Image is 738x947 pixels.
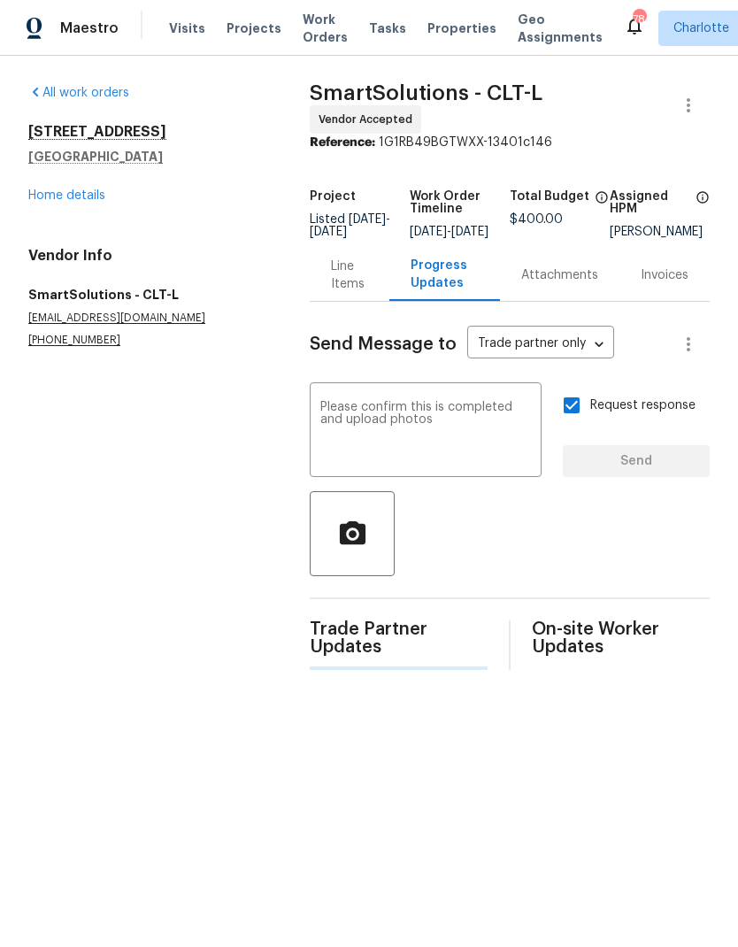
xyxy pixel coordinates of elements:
span: Tasks [369,22,406,35]
span: Projects [227,19,281,37]
h5: Project [310,190,356,203]
div: 1G1RB49BGTWXX-13401c146 [310,134,710,151]
span: [DATE] [349,213,386,226]
span: Request response [590,397,696,415]
span: - [410,226,488,238]
a: All work orders [28,87,129,99]
span: $400.00 [510,213,563,226]
span: Visits [169,19,205,37]
div: [PERSON_NAME] [610,226,710,238]
span: - [310,213,390,238]
span: The total cost of line items that have been proposed by Opendoor. This sum includes line items th... [595,190,609,213]
span: [DATE] [410,226,447,238]
span: Charlotte [673,19,729,37]
h5: Work Order Timeline [410,190,510,215]
span: Vendor Accepted [319,111,419,128]
span: Send Message to [310,335,457,353]
span: Geo Assignments [518,11,603,46]
div: Invoices [641,266,688,284]
div: Trade partner only [467,330,614,359]
span: [DATE] [310,226,347,238]
h5: Total Budget [510,190,589,203]
h5: SmartSolutions - CLT-L [28,286,267,304]
span: Maestro [60,19,119,37]
b: Reference: [310,136,375,149]
span: Properties [427,19,496,37]
span: Work Orders [303,11,348,46]
a: Home details [28,189,105,202]
span: SmartSolutions - CLT-L [310,82,542,104]
span: [DATE] [451,226,488,238]
div: Line Items [331,258,367,293]
h4: Vendor Info [28,247,267,265]
span: Listed [310,213,390,238]
h5: Assigned HPM [610,190,690,215]
span: Trade Partner Updates [310,620,488,656]
div: Attachments [521,266,598,284]
div: 78 [633,11,645,28]
div: Progress Updates [411,257,479,292]
span: The hpm assigned to this work order. [696,190,710,226]
textarea: Please confirm this is completed and upload photos [320,401,531,463]
span: On-site Worker Updates [532,620,710,656]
